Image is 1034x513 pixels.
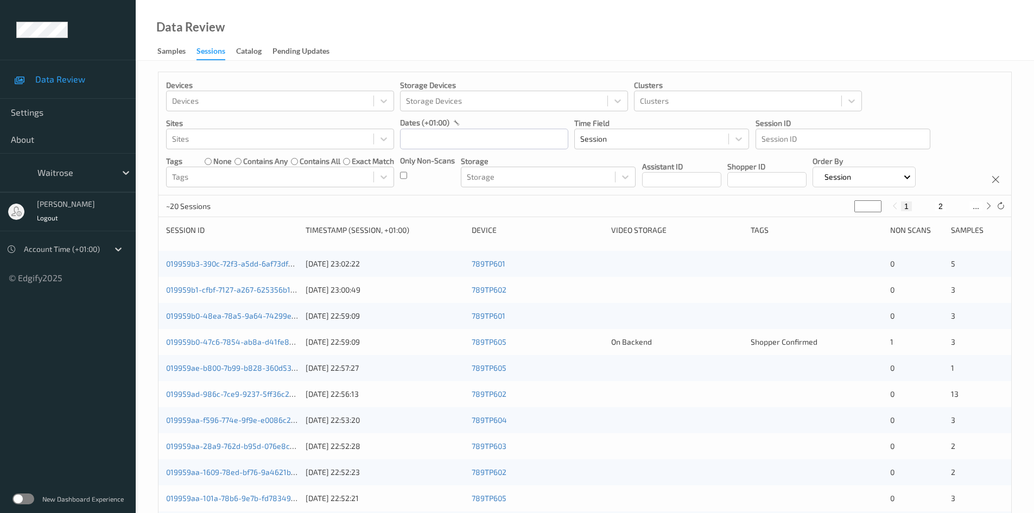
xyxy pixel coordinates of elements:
a: 019959aa-1609-78ed-bf76-9a4621bb5951 [166,467,312,477]
a: 789TP605 [472,493,506,503]
p: dates (+01:00) [400,117,449,128]
a: 019959b1-cfbf-7127-a267-625356b1aec1 [166,285,306,294]
span: 0 [890,389,895,398]
a: 019959b0-47c6-7854-ab8a-d41fe8a06c9e [166,337,315,346]
span: 2 [951,467,955,477]
p: Storage Devices [400,80,628,91]
a: 789TP604 [472,415,507,425]
a: 789TP601 [472,311,505,320]
span: 3 [951,285,955,294]
p: Storage [461,156,636,167]
div: Sessions [196,46,225,60]
div: Video Storage [611,225,743,236]
div: [DATE] 22:52:23 [306,467,464,478]
div: [DATE] 22:56:13 [306,389,464,400]
a: 789TP602 [472,389,506,398]
div: [DATE] 22:59:09 [306,311,464,321]
span: 3 [951,415,955,425]
a: 019959aa-101a-78b6-9e7b-fd78349565b3 [166,493,313,503]
a: Catalog [236,44,272,59]
span: 0 [890,285,895,294]
p: Session [821,172,855,182]
div: [DATE] 22:53:20 [306,415,464,426]
span: 0 [890,467,895,477]
span: 0 [890,415,895,425]
a: Samples [157,44,196,59]
a: 019959ae-b800-7b99-b828-360d53806b18 [166,363,318,372]
span: 0 [890,259,895,268]
p: Sites [166,118,394,129]
a: 789TP601 [472,259,505,268]
label: none [213,156,232,167]
div: [DATE] 22:59:09 [306,337,464,347]
label: contains all [300,156,340,167]
label: exact match [352,156,394,167]
div: Samples [951,225,1004,236]
div: Tags [751,225,883,236]
div: [DATE] 22:57:27 [306,363,464,373]
a: 789TP603 [472,441,506,451]
a: 019959b3-390c-72f3-a5dd-6af73dfd498b [166,259,311,268]
div: [DATE] 23:00:49 [306,284,464,295]
p: Time Field [574,118,749,129]
div: [DATE] 22:52:21 [306,493,464,504]
p: Session ID [756,118,930,129]
p: ~20 Sessions [166,201,248,212]
button: 2 [935,201,946,211]
div: [DATE] 22:52:28 [306,441,464,452]
div: Session ID [166,225,298,236]
span: 1 [951,363,954,372]
p: Assistant ID [642,161,721,172]
a: 019959ad-986c-7ce9-9237-5ff36c22240c [166,389,311,398]
p: Order By [813,156,916,167]
p: Only Non-Scans [400,155,455,166]
a: 019959b0-48ea-78a5-9a64-74299e759385 [166,311,318,320]
p: Clusters [634,80,862,91]
span: 5 [951,259,955,268]
span: 13 [951,389,959,398]
div: Pending Updates [272,46,329,59]
span: 0 [890,441,895,451]
p: Tags [166,156,182,167]
a: 019959aa-f596-774e-9f9e-e0086c250cb7 [166,415,312,425]
span: 3 [951,311,955,320]
a: 789TP605 [472,363,506,372]
div: Non Scans [890,225,943,236]
div: Data Review [156,22,225,33]
a: 789TP605 [472,337,506,346]
span: 0 [890,363,895,372]
div: Device [472,225,604,236]
a: 019959aa-28a9-762d-b95d-076e8c696729 [166,441,315,451]
a: 789TP602 [472,467,506,477]
p: Shopper ID [727,161,807,172]
span: 2 [951,441,955,451]
span: Shopper Confirmed [751,337,817,346]
button: ... [969,201,982,211]
a: Sessions [196,44,236,60]
div: Timestamp (Session, +01:00) [306,225,464,236]
div: Catalog [236,46,262,59]
span: 3 [951,493,955,503]
a: Pending Updates [272,44,340,59]
label: contains any [243,156,288,167]
div: [DATE] 23:02:22 [306,258,464,269]
a: 789TP602 [472,285,506,294]
span: 3 [951,337,955,346]
div: On Backend [611,337,743,347]
div: Samples [157,46,186,59]
span: 0 [890,493,895,503]
span: 1 [890,337,893,346]
button: 1 [901,201,912,211]
p: Devices [166,80,394,91]
span: 0 [890,311,895,320]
